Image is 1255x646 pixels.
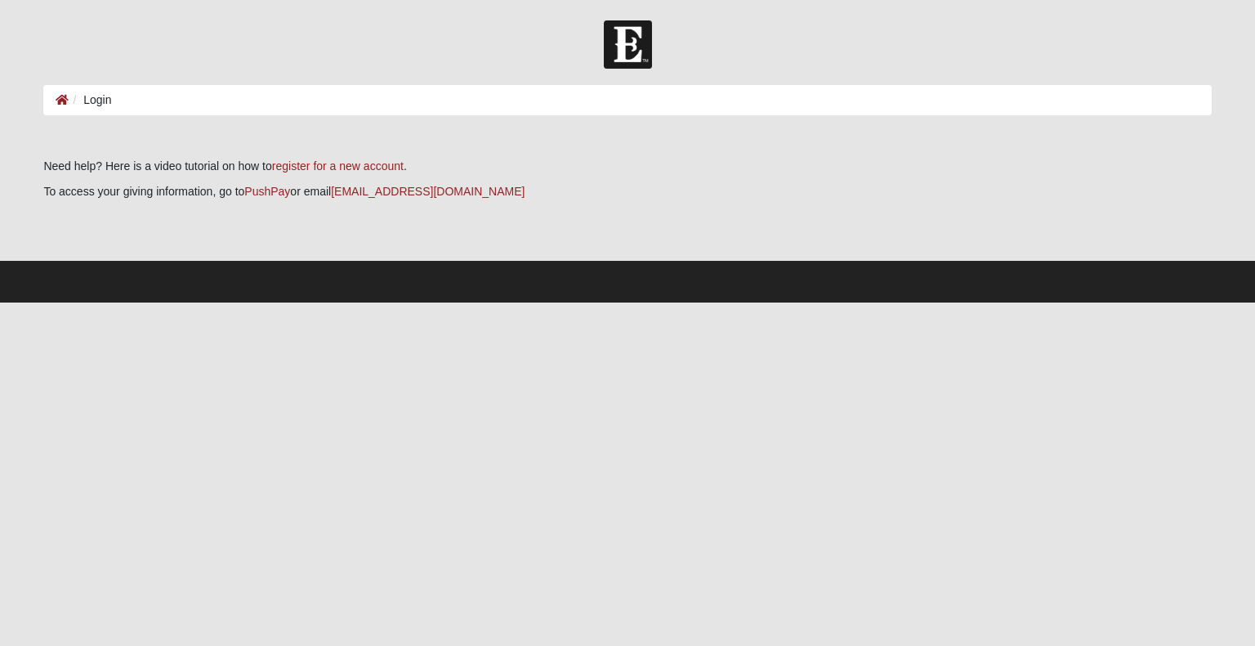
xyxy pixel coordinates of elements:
[604,20,652,69] img: Church of Eleven22 Logo
[244,185,290,198] a: PushPay
[331,185,525,198] a: [EMAIL_ADDRESS][DOMAIN_NAME]
[272,159,404,173] a: register for a new account
[43,158,1211,175] p: Need help? Here is a video tutorial on how to .
[69,92,111,109] li: Login
[43,183,1211,200] p: To access your giving information, go to or email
